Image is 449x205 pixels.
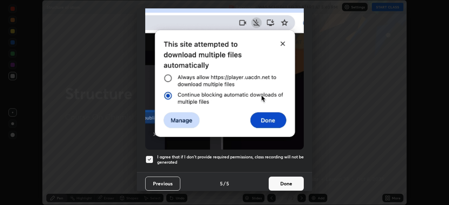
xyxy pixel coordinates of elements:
h4: / [223,180,226,187]
button: Done [269,177,304,191]
h5: I agree that if I don't provide required permissions, class recording will not be generated [157,154,304,165]
h4: 5 [220,180,223,187]
button: Previous [145,177,180,191]
h4: 5 [226,180,229,187]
